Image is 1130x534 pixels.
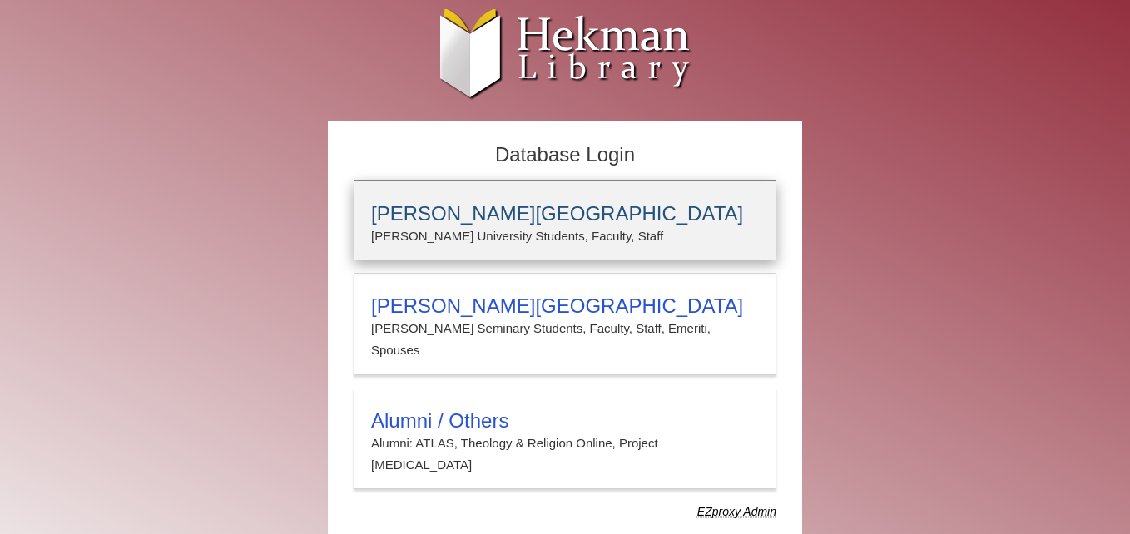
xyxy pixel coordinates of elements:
h3: [PERSON_NAME][GEOGRAPHIC_DATA] [371,294,759,318]
h2: Database Login [345,138,785,172]
dfn: Use Alumni login [697,505,776,518]
p: [PERSON_NAME] University Students, Faculty, Staff [371,225,759,247]
h3: Alumni / Others [371,409,759,433]
p: [PERSON_NAME] Seminary Students, Faculty, Staff, Emeriti, Spouses [371,318,759,362]
p: Alumni: ATLAS, Theology & Religion Online, Project [MEDICAL_DATA] [371,433,759,477]
a: [PERSON_NAME][GEOGRAPHIC_DATA][PERSON_NAME] University Students, Faculty, Staff [354,180,776,260]
a: [PERSON_NAME][GEOGRAPHIC_DATA][PERSON_NAME] Seminary Students, Faculty, Staff, Emeriti, Spouses [354,273,776,375]
h3: [PERSON_NAME][GEOGRAPHIC_DATA] [371,202,759,225]
summary: Alumni / OthersAlumni: ATLAS, Theology & Religion Online, Project [MEDICAL_DATA] [371,409,759,477]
